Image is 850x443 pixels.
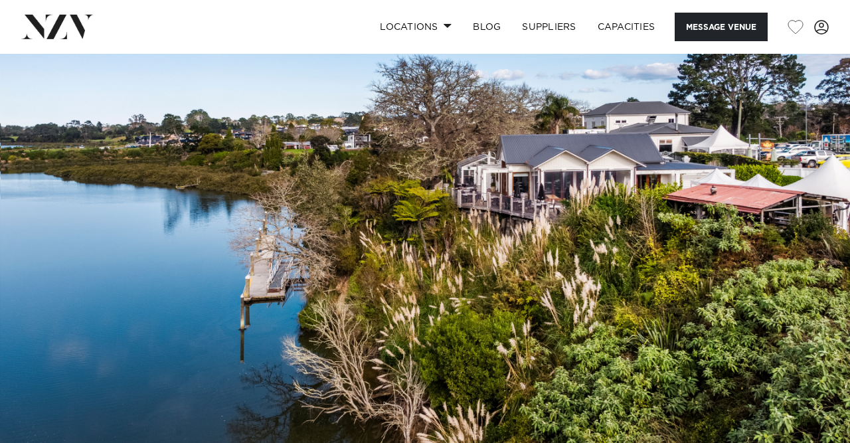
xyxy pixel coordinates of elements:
[675,13,768,41] button: Message Venue
[369,13,462,41] a: Locations
[587,13,666,41] a: Capacities
[511,13,586,41] a: SUPPLIERS
[21,15,94,39] img: nzv-logo.png
[462,13,511,41] a: BLOG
